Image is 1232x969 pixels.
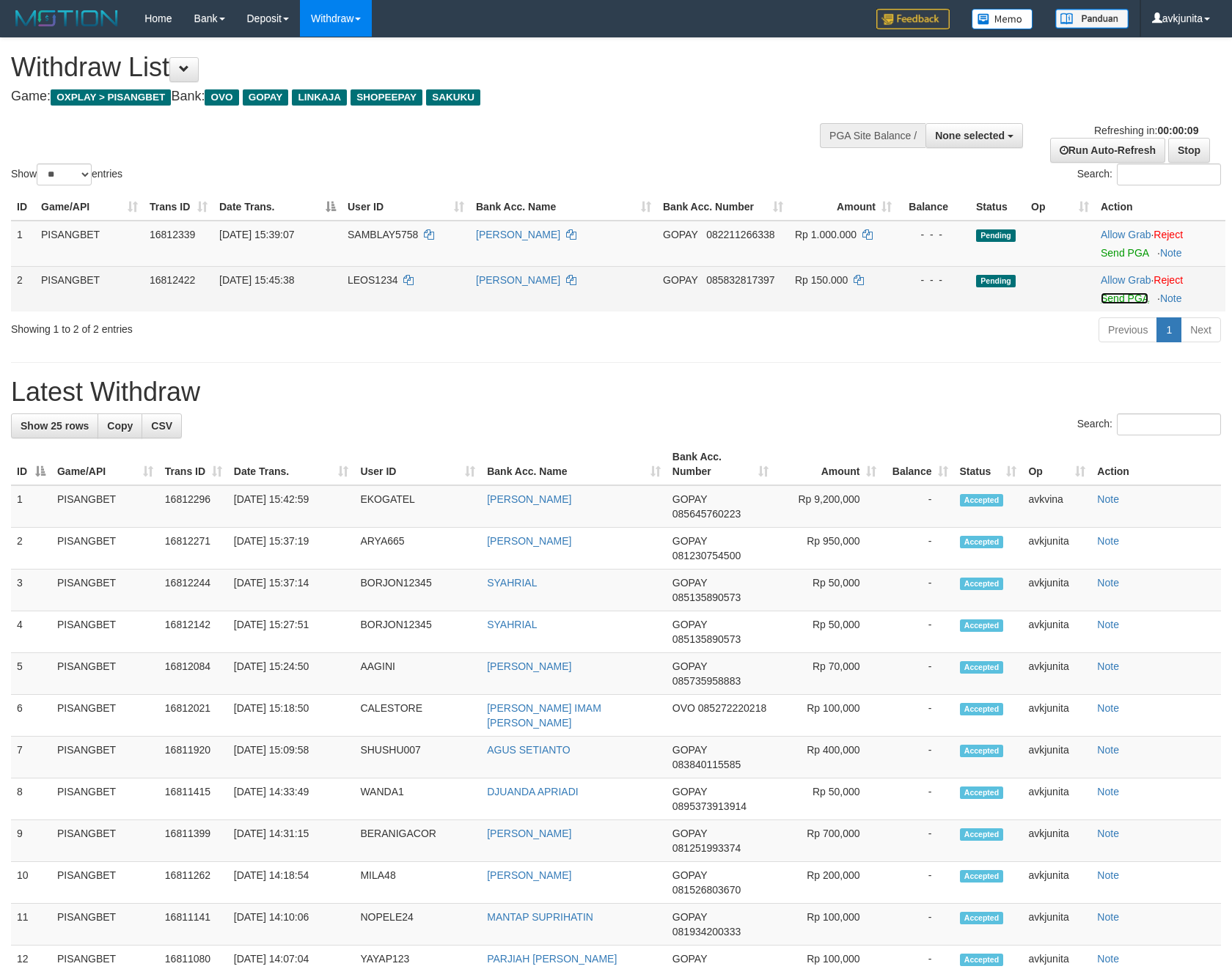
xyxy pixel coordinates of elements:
[672,702,695,714] span: OVO
[243,89,289,106] span: GOPAY
[11,413,98,438] a: Show 25 rows
[795,274,848,286] span: Rp 150.000
[487,911,593,923] a: MANTAP SUPRIHATIN
[672,550,741,561] span: Copy 081230754500 to clipboard
[882,778,954,820] td: -
[228,820,355,862] td: [DATE] 14:31:15
[903,227,964,242] div: - - -
[960,912,1004,924] span: Accepted
[228,611,355,653] td: [DATE] 15:27:51
[37,163,92,185] select: Showentries
[1101,274,1154,286] span: ·
[820,123,925,148] div: PGA Site Balance /
[1117,413,1221,435] input: Search:
[11,53,807,82] h1: Withdraw List
[11,221,35,267] td: 1
[1022,528,1091,570] td: avkjunita
[228,485,355,528] td: [DATE] 15:42:59
[1022,778,1091,820] td: avkjunita
[1097,911,1119,923] a: Note
[672,926,741,937] span: Copy 081934200333 to clipboard
[35,221,144,267] td: PISANGBET
[354,570,481,611] td: BORJON12345
[672,660,707,672] span: GOPAY
[351,89,422,106] span: SHOPEEPAY
[774,820,882,862] td: Rp 700,000
[672,592,741,603] span: Copy 085135890573 to clipboard
[672,493,707,505] span: GOPAY
[903,273,964,287] div: - - -
[1022,820,1091,862] td: avkjunita
[1117,163,1221,185] input: Search:
[882,485,954,528] td: -
[150,229,195,240] span: 16812339
[11,820,51,862] td: 9
[706,274,774,286] span: Copy 085832817397 to clipboard
[925,123,1023,148] button: None selected
[159,778,228,820] td: 16811415
[1168,138,1210,163] a: Stop
[774,862,882,904] td: Rp 200,000
[354,695,481,737] td: CALESTORE
[1097,702,1119,714] a: Note
[882,611,954,653] td: -
[481,443,667,485] th: Bank Acc. Name: activate to sort column ascending
[35,266,144,312] td: PISANGBET
[672,744,707,756] span: GOPAY
[1099,317,1157,342] a: Previous
[98,413,142,438] a: Copy
[1101,229,1154,240] span: ·
[960,954,1004,966] span: Accepted
[1097,744,1119,756] a: Note
[882,862,954,904] td: -
[487,660,571,672] a: [PERSON_NAME]
[672,535,707,547] span: GOPAY
[213,194,342,221] th: Date Trans.: activate to sort column descending
[205,89,238,106] span: OVO
[774,528,882,570] td: Rp 950,000
[774,653,882,695] td: Rp 70,000
[11,528,51,570] td: 2
[663,229,697,240] span: GOPAY
[706,229,774,240] span: Copy 082211266338 to clipboard
[1154,274,1183,286] a: Reject
[1094,125,1198,136] span: Refreshing in:
[1156,317,1181,342] a: 1
[960,703,1004,715] span: Accepted
[672,675,741,687] span: Copy 085735958883 to clipboard
[774,904,882,946] td: Rp 100,000
[1097,493,1119,505] a: Note
[672,911,707,923] span: GOPAY
[672,800,747,812] span: Copy 0895373913914 to clipboard
[672,577,707,589] span: GOPAY
[487,577,537,589] a: SYAHRIAL
[774,443,882,485] th: Amount: activate to sort column ascending
[487,828,571,839] a: [PERSON_NAME]
[1095,221,1225,267] td: ·
[882,570,954,611] td: -
[487,953,617,965] a: PARJIAH [PERSON_NAME]
[672,953,707,965] span: GOPAY
[774,570,882,611] td: Rp 50,000
[1091,443,1221,485] th: Action
[898,194,970,221] th: Balance
[348,274,398,286] span: LEOS1234
[1022,904,1091,946] td: avkjunita
[51,89,171,106] span: OXPLAY > PISANGBET
[354,611,481,653] td: BORJON12345
[354,904,481,946] td: NOPELE24
[159,820,228,862] td: 16811399
[354,862,481,904] td: MILA48
[159,443,228,485] th: Trans ID: activate to sort column ascending
[657,194,789,221] th: Bank Acc. Number: activate to sort column ascending
[1097,869,1119,881] a: Note
[51,904,159,946] td: PISANGBET
[1025,194,1095,221] th: Op: activate to sort column ascending
[1022,737,1091,778] td: avkjunita
[487,786,578,797] a: DJUANDA APRIADI
[159,485,228,528] td: 16812296
[470,194,657,221] th: Bank Acc. Name: activate to sort column ascending
[142,413,182,438] a: CSV
[672,869,707,881] span: GOPAY
[159,695,228,737] td: 16812021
